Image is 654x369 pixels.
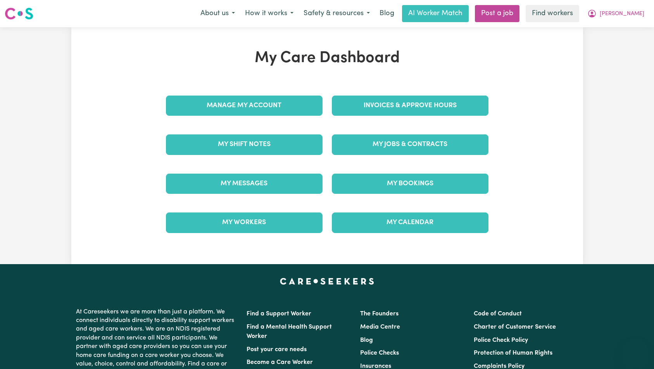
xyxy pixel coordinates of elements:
[474,337,528,343] a: Police Check Policy
[5,7,33,21] img: Careseekers logo
[166,174,323,194] a: My Messages
[360,311,399,317] a: The Founders
[332,134,488,155] a: My Jobs & Contracts
[332,96,488,116] a: Invoices & Approve Hours
[240,5,299,22] button: How it works
[247,324,332,339] a: Find a Mental Health Support Worker
[475,5,519,22] a: Post a job
[166,134,323,155] a: My Shift Notes
[582,5,649,22] button: My Account
[166,96,323,116] a: Manage My Account
[332,212,488,233] a: My Calendar
[280,278,374,284] a: Careseekers home page
[161,49,493,68] h1: My Care Dashboard
[5,5,33,23] a: Careseekers logo
[623,338,648,363] iframe: Button to launch messaging window
[402,5,469,22] a: AI Worker Match
[375,5,399,22] a: Blog
[474,324,556,330] a: Charter of Customer Service
[332,174,488,194] a: My Bookings
[247,311,311,317] a: Find a Support Worker
[166,212,323,233] a: My Workers
[600,10,644,18] span: [PERSON_NAME]
[247,346,307,353] a: Post your care needs
[247,359,313,366] a: Become a Care Worker
[360,350,399,356] a: Police Checks
[360,324,400,330] a: Media Centre
[360,337,373,343] a: Blog
[526,5,579,22] a: Find workers
[195,5,240,22] button: About us
[474,311,522,317] a: Code of Conduct
[474,350,552,356] a: Protection of Human Rights
[299,5,375,22] button: Safety & resources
